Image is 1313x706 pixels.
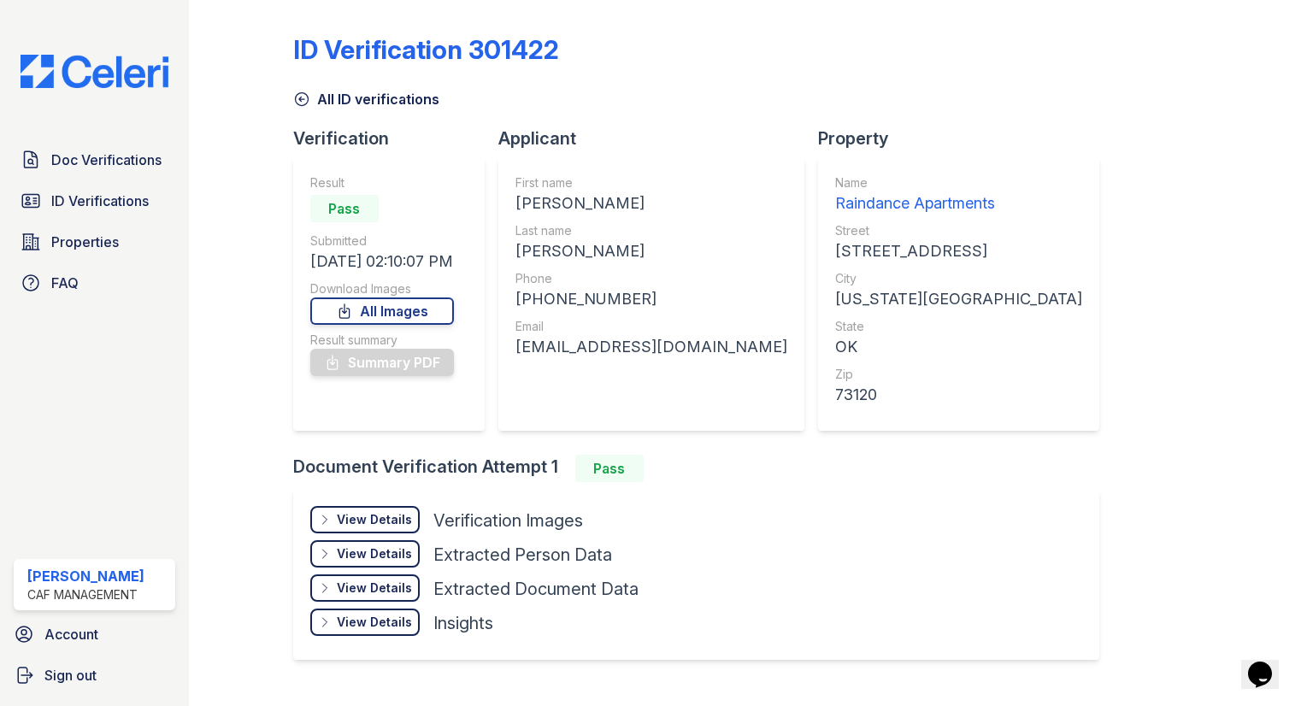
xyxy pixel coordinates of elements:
div: Verification Images [433,509,583,532]
div: CAF Management [27,586,144,603]
a: Sign out [7,658,182,692]
div: View Details [337,580,412,597]
div: Applicant [498,126,818,150]
a: FAQ [14,266,175,300]
div: Phone [515,270,787,287]
div: [PERSON_NAME] [515,191,787,215]
div: Document Verification Attempt 1 [293,455,1113,482]
a: Doc Verifications [14,143,175,177]
a: Properties [14,225,175,259]
div: Last name [515,222,787,239]
div: Street [835,222,1082,239]
span: Properties [51,232,119,252]
span: ID Verifications [51,191,149,211]
span: FAQ [51,273,79,293]
a: Name Raindance Apartments [835,174,1082,215]
a: ID Verifications [14,184,175,218]
div: Result summary [310,332,454,349]
div: ID Verification 301422 [293,34,559,65]
div: [STREET_ADDRESS] [835,239,1082,263]
span: Doc Verifications [51,150,162,170]
div: First name [515,174,787,191]
div: [PERSON_NAME] [27,566,144,586]
div: View Details [337,545,412,562]
div: City [835,270,1082,287]
div: State [835,318,1082,335]
div: Raindance Apartments [835,191,1082,215]
div: Zip [835,366,1082,383]
div: Result [310,174,454,191]
a: All ID verifications [293,89,439,109]
a: Account [7,617,182,651]
div: Property [818,126,1113,150]
div: [US_STATE][GEOGRAPHIC_DATA] [835,287,1082,311]
span: Account [44,624,98,644]
div: Submitted [310,232,454,250]
div: 73120 [835,383,1082,407]
div: [DATE] 02:10:07 PM [310,250,454,274]
div: Pass [575,455,644,482]
div: Pass [310,195,379,222]
div: Email [515,318,787,335]
div: [PERSON_NAME] [515,239,787,263]
div: OK [835,335,1082,359]
div: Download Images [310,280,454,297]
div: Insights [433,611,493,635]
div: [EMAIL_ADDRESS][DOMAIN_NAME] [515,335,787,359]
div: View Details [337,614,412,631]
iframe: chat widget [1241,638,1296,689]
div: Extracted Person Data [433,543,612,567]
img: CE_Logo_Blue-a8612792a0a2168367f1c8372b55b34899dd931a85d93a1a3d3e32e68fde9ad4.png [7,55,182,88]
div: [PHONE_NUMBER] [515,287,787,311]
div: View Details [337,511,412,528]
a: All Images [310,297,454,325]
div: Name [835,174,1082,191]
span: Sign out [44,665,97,685]
div: Verification [293,126,498,150]
div: Extracted Document Data [433,577,639,601]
